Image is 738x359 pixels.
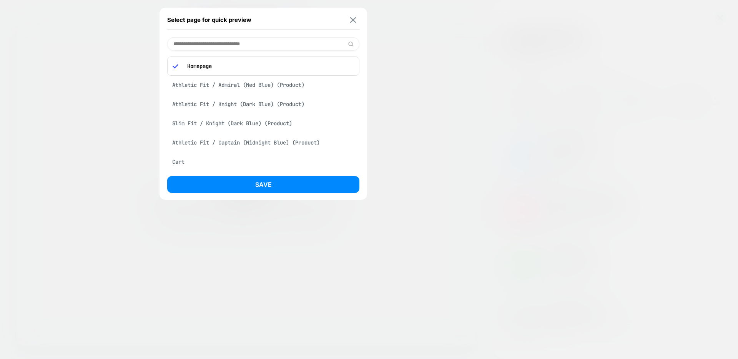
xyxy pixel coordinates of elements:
[183,63,354,70] p: Homepage
[167,78,359,92] div: Athletic Fit / Admiral (Med Blue) (Product)
[167,16,251,23] span: Select page for quick preview
[173,63,178,69] img: blue checkmark
[167,97,359,111] div: Athletic Fit / Knight (Dark Blue) (Product)
[350,17,356,23] img: close
[172,147,441,193] img: navigation helm
[167,176,359,193] button: Save
[167,135,359,150] div: Athletic Fit / Captain (Midnight Blue) (Product)
[167,155,359,169] div: Cart
[172,204,441,221] span: Ahoy Sailor
[172,257,441,267] span: Please choose a different page from the list above.
[172,229,441,249] span: The URL that was requested returned a NON-OK status code (403).
[348,41,354,47] img: edit
[167,116,359,131] div: Slim Fit / Knight (Dark Blue) (Product)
